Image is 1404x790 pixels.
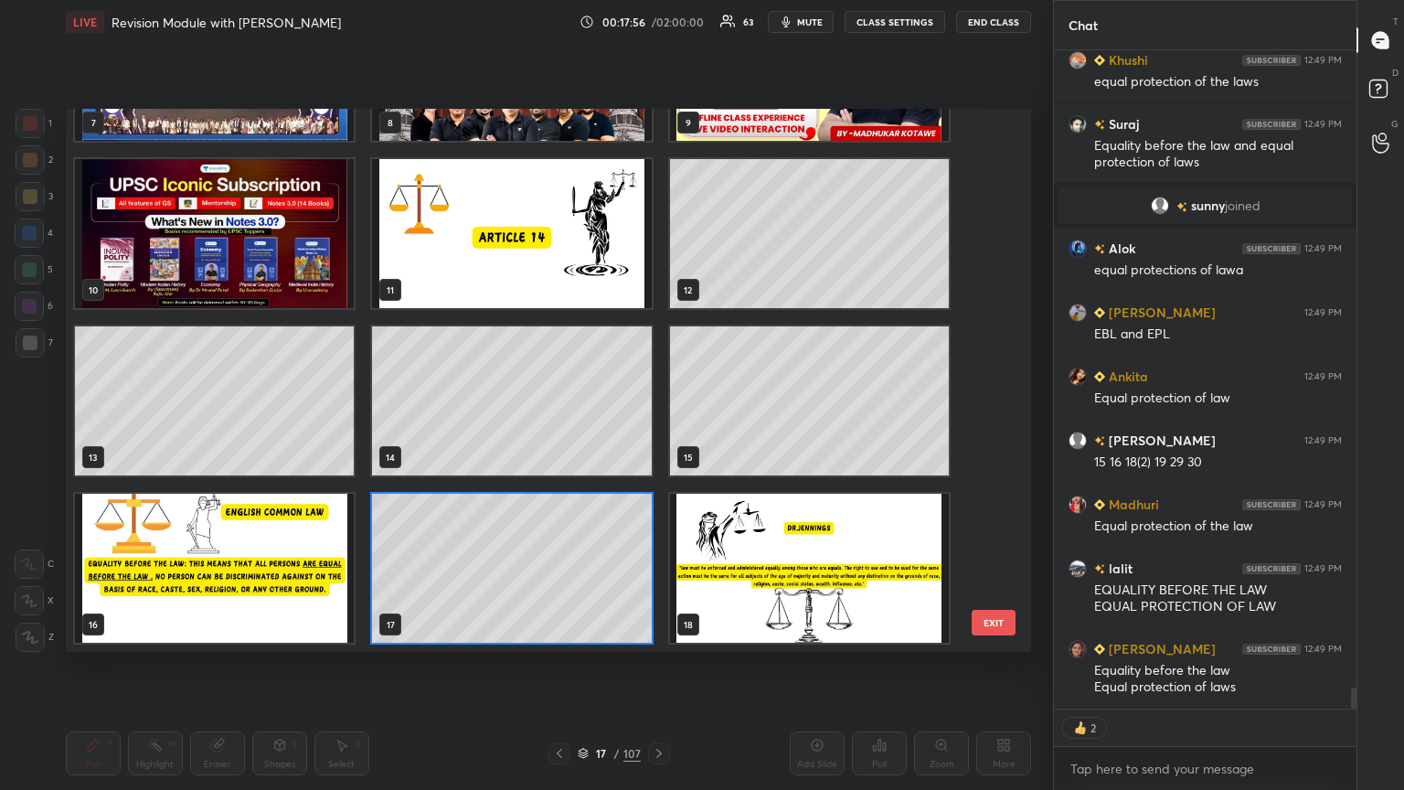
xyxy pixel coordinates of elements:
h6: lalit [1105,559,1133,578]
span: sunny [1191,198,1225,213]
p: Chat [1054,1,1112,49]
h6: Khushi [1105,50,1148,69]
img: Learner_Badge_beginner_1_8b307cf2a0.svg [1094,371,1105,382]
button: mute [768,11,834,33]
h6: Suraj [1105,114,1139,133]
span: joined [1225,198,1260,213]
div: 12:49 PM [1304,563,1342,574]
img: thumbs_up.png [1071,719,1090,737]
div: C [15,550,54,579]
div: 12:49 PM [1304,243,1342,254]
img: Learner_Badge_beginner_1_8b307cf2a0.svg [1094,55,1105,66]
div: equal protection of the laws [1094,73,1342,91]
div: EQUALITY BEFORE THE LAW EQUAL PROTECTION OF LAW [1094,582,1342,616]
div: 4 [15,219,53,248]
p: T [1393,15,1399,28]
img: Learner_Badge_beginner_1_8b307cf2a0.svg [1094,499,1105,510]
div: 2 [16,145,53,175]
div: 12:49 PM [1304,435,1342,446]
img: 4P8fHbbgJtejmAAAAAElFTkSuQmCC [1242,55,1301,66]
img: 4P8fHbbgJtejmAAAAAElFTkSuQmCC [1242,644,1301,655]
p: D [1392,66,1399,80]
img: 1756969304ZJ6AK5.pdf [372,159,651,308]
h6: Alok [1105,239,1135,258]
div: 12:49 PM [1304,371,1342,382]
div: EBL and EPL [1094,326,1342,344]
div: X [15,586,54,615]
img: default.png [1069,432,1087,450]
img: 4P8fHbbgJtejmAAAAAElFTkSuQmCC [1242,243,1301,254]
img: 4P8fHbbgJtejmAAAAAElFTkSuQmCC [1242,563,1301,574]
button: CLASS SETTINGS [845,11,945,33]
img: 000e10b4008f411cb14d8344cd7b6310.jpg [1069,496,1087,514]
div: 1 [16,109,52,138]
img: ff4402f683274727a1c6a9eade399c5e.jpg [1069,640,1087,658]
img: Learner_Badge_beginner_1_8b307cf2a0.svg [1094,644,1105,655]
img: no-rating-badge.077c3623.svg [1094,564,1105,574]
div: 5 [15,255,53,284]
img: no-rating-badge.077c3623.svg [1094,244,1105,254]
div: 12:49 PM [1304,644,1342,655]
img: 3 [1069,560,1087,578]
img: default.png [1151,197,1169,215]
div: 12:49 PM [1304,499,1342,510]
span: mute [797,16,823,28]
div: 107 [623,745,641,762]
img: no-rating-badge.077c3623.svg [1176,202,1187,212]
button: EXIT [972,610,1016,635]
img: no-rating-badge.077c3623.svg [1094,436,1105,446]
h6: [PERSON_NAME] [1105,303,1216,322]
div: Equal protection of the law [1094,518,1342,536]
div: 7 [16,328,53,358]
img: e240e46d25be4ff999e6399512018d8c.jpg [1069,51,1087,69]
img: 4a7f347c85fe43f5bca2cbb944051d52.jpg [1069,115,1087,133]
div: 17 [592,748,611,759]
img: 4P8fHbbgJtejmAAAAAElFTkSuQmCC [1242,499,1301,510]
img: Learner_Badge_beginner_1_8b307cf2a0.svg [1094,307,1105,318]
button: End Class [956,11,1031,33]
div: 3 [16,182,53,211]
h6: Ankita [1105,367,1148,386]
img: 1756969304ZJ6AK5.pdf [670,494,949,643]
div: 2 [1090,721,1097,735]
div: equal protections of lawa [1094,262,1342,280]
img: 0002da61999c41ce83495ae1fd6c4a1b.jpg [1069,368,1087,386]
div: grid [1054,50,1356,709]
div: grid [66,109,999,652]
img: 1756969634UFW3GJ.pdf [75,159,354,308]
img: a3690532208f41f0ba14d37a1f82c022.jpg [1069,304,1087,322]
div: Equality before the law and equal protection of laws [1094,137,1342,172]
h6: Madhuri [1105,495,1159,514]
div: 6 [15,292,53,321]
div: Equal protection of law [1094,390,1342,408]
div: 15 16 18(2) 19 29 30 [1094,454,1342,472]
h6: [PERSON_NAME] [1105,431,1216,450]
div: LIVE [66,11,104,33]
h4: Revision Module with [PERSON_NAME] [112,14,341,31]
img: no-rating-badge.077c3623.svg [1094,120,1105,130]
div: 63 [743,17,753,27]
img: bcd434205a6f4cb082e593841c7617d4.jpg [1069,240,1087,258]
div: Equality before the law Equal protection of laws [1094,662,1342,697]
div: / [614,748,620,759]
div: 12:49 PM [1304,119,1342,130]
img: 1756969304ZJ6AK5.pdf [75,494,354,643]
h6: [PERSON_NAME] [1105,639,1216,658]
div: 12:49 PM [1304,55,1342,66]
img: 4P8fHbbgJtejmAAAAAElFTkSuQmCC [1242,119,1301,130]
p: G [1391,117,1399,131]
div: Z [16,623,54,652]
div: 12:49 PM [1304,307,1342,318]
